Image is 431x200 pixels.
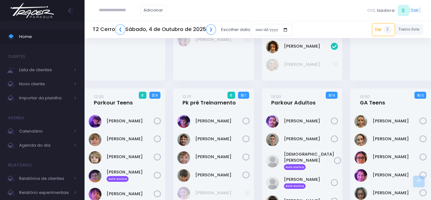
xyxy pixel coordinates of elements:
[107,118,154,124] a: [PERSON_NAME]
[195,190,245,196] a: [PERSON_NAME]
[372,23,395,36] a: Exp2
[266,155,279,167] img: Cristiane Rosa da Silva
[266,177,279,189] img: Gustavo Cristovao
[140,5,167,15] a: Adicionar
[195,172,242,178] a: [PERSON_NAME]
[266,115,279,128] img: Arnaldo Barbosa Pinto
[19,141,70,150] span: Agenda do dia
[243,94,246,97] small: / 7
[152,93,154,98] strong: 2
[354,187,367,200] img: Livia Crespo de Oliveira Gama Paulino
[19,188,70,197] span: Relatório experimentais
[373,190,420,196] a: [PERSON_NAME]
[107,169,154,182] a: [PERSON_NAME] Aula avulsa
[94,94,104,100] small: 12:00
[107,154,154,160] a: [PERSON_NAME]
[284,151,334,170] a: [DEMOGRAPHIC_DATA][PERSON_NAME] Aula avulsa
[177,187,190,200] img: Bento Mascarenhas Lopes
[107,191,154,197] a: [PERSON_NAME]
[8,50,25,63] h4: Clientes
[94,93,133,106] a: 12:00Parkour Teens
[284,43,331,50] a: [PERSON_NAME]
[182,94,191,100] small: 12:01
[241,93,243,98] strong: 3
[354,151,367,164] img: Isabella Baier Nozaki
[227,92,235,99] span: 0
[139,92,146,99] span: 0
[284,136,331,142] a: [PERSON_NAME]
[177,151,190,164] img: Otto Kuckartz
[115,24,125,35] a: ❮
[284,61,333,68] a: [PERSON_NAME]
[154,94,158,97] small: / 8
[328,93,331,98] strong: 3
[417,93,420,98] strong: 5
[89,151,101,164] img: Lucca Henning
[89,115,101,128] img: Henrique Hasegawa Bittar
[360,94,370,100] small: 13:00
[271,94,281,100] small: 13:00
[182,93,236,106] a: 12:01Pk pré Treinamento
[195,136,242,142] a: [PERSON_NAME]
[89,170,101,182] img: Pedro Petry Hasegawa
[107,176,129,182] span: Aula avulsa
[177,34,190,46] img: Theo Porto Consiglio
[266,58,279,71] img: Beatriz Gallardo
[354,133,367,146] img: Bárbara Vieira Costa de Souza
[177,133,190,146] img: Leticia de Camargo Herzog
[284,183,306,189] span: Aula avulsa
[19,94,70,102] span: Importar da planilha
[271,93,316,106] a: 13:00Parkour Adultos
[266,41,279,53] img: Tereza da Cruz Maia
[373,136,420,142] a: [PERSON_NAME]
[284,164,306,170] span: Aula avulsa
[360,93,385,106] a: 13:00GA Teens
[384,26,391,34] span: 2
[420,94,424,97] small: / 12
[395,24,423,35] a: Treino livre
[373,118,420,124] a: [PERSON_NAME]
[354,115,367,128] img: Beatriz Vieira Costa de Souza
[373,172,420,178] a: [PERSON_NAME]
[19,127,70,135] span: Calendário
[89,133,101,146] img: Luc Kuckartz
[284,176,331,189] a: [PERSON_NAME] Aula avulsa
[195,36,245,43] a: [PERSON_NAME]
[19,33,77,41] span: Home
[195,154,242,160] a: [PERSON_NAME]
[377,7,395,14] span: Isadora
[8,159,32,172] h4: Relatórios
[398,5,409,16] span: S
[195,118,242,124] a: [PERSON_NAME]
[19,174,70,183] span: Relatórios de clientes
[93,22,293,37] div: Escolher data:
[19,66,70,74] span: Lista de clientes
[365,3,423,18] div: [ ]
[107,136,154,142] a: [PERSON_NAME]
[373,154,420,160] a: [PERSON_NAME]
[177,169,190,182] img: Ravi Farbelow
[206,24,216,35] a: ❯
[93,24,216,35] h5: T2 Cerro Sábado, 4 de Outubro de 2025
[367,7,376,14] span: Olá,
[354,169,367,182] img: Iza Maria Sene Lima
[177,115,190,128] img: Benjamin lima Ferrarez
[266,133,279,146] img: Artur de Carvalho Lunardini
[411,7,419,14] a: Sair
[8,112,24,124] h4: Agenda
[331,94,335,97] small: / 15
[284,118,331,124] a: [PERSON_NAME]
[19,80,70,88] span: Novo cliente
